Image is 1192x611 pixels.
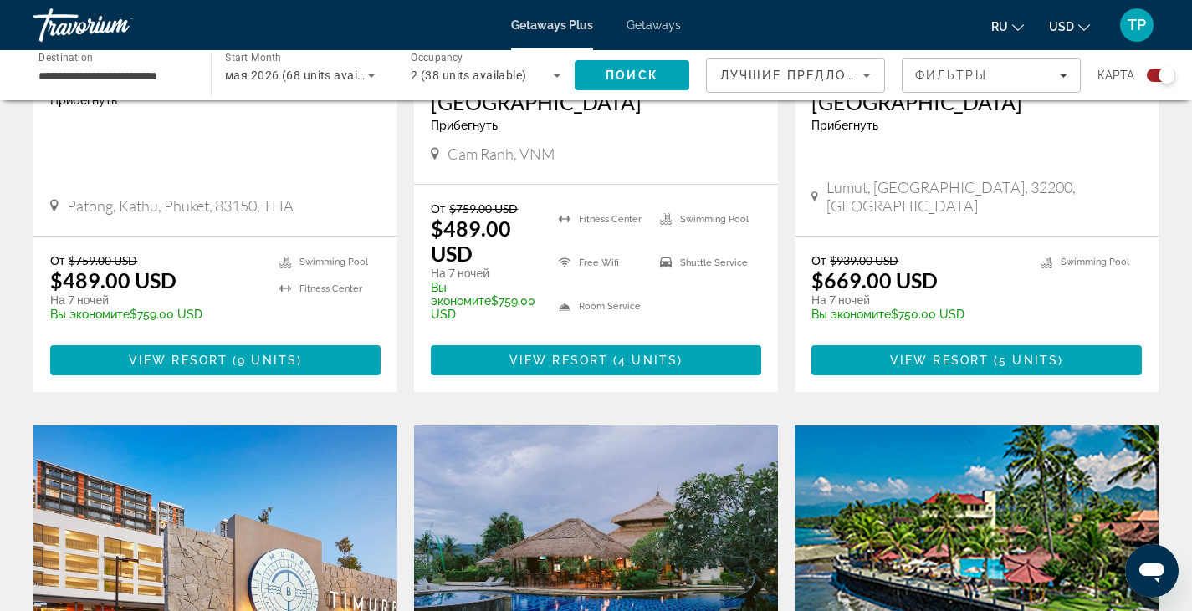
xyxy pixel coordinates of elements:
[431,281,542,321] p: $759.00 USD
[299,283,362,294] span: Fitness Center
[989,354,1063,367] span: ( )
[579,301,641,312] span: Room Service
[902,58,1081,93] button: Filters
[228,354,302,367] span: ( )
[811,253,826,267] span: От
[431,119,498,132] span: Прибегнуть
[1097,64,1134,87] span: карта
[509,354,608,367] span: View Resort
[431,281,491,308] span: Вы экономите
[811,293,1024,308] p: На 7 ночей
[579,257,619,268] span: Free Wifi
[991,20,1008,33] span: ru
[431,216,542,266] p: $489.00 USD
[627,18,681,32] a: Getaways
[1128,17,1146,33] span: TP
[579,214,642,225] span: Fitness Center
[618,354,678,367] span: 4 units
[50,94,117,107] span: Прибегнуть
[299,257,368,267] span: Swimming Pool
[50,345,381,375] button: View Resort(9 units)
[1049,14,1090,38] button: Change currency
[448,145,555,163] span: Cam Ranh, VNM
[50,253,64,267] span: От
[50,293,263,308] p: На 7 ночей
[411,52,463,64] span: Occupancy
[1061,257,1129,267] span: Swimming Pool
[431,266,542,281] p: На 7 ночей
[38,51,93,63] span: Destination
[811,308,891,321] span: Вы экономите
[38,66,189,86] input: Select destination
[991,14,1024,38] button: Change language
[680,214,749,225] span: Swimming Pool
[811,345,1142,375] button: View Resort(5 units)
[129,354,228,367] span: View Resort
[431,201,445,216] span: От
[608,354,683,367] span: ( )
[431,345,761,375] button: View Resort(4 units)
[50,308,263,321] p: $759.00 USD
[69,253,137,267] span: $759.00 USD
[67,196,294,215] span: Patong, Kathu, Phuket, 83150, THA
[33,3,201,47] a: Travorium
[1115,8,1159,43] button: User Menu
[511,18,593,32] a: Getaways Plus
[720,69,898,82] span: Лучшие предложения
[225,52,281,64] span: Start Month
[225,69,388,82] span: мая 2026 (68 units available)
[50,308,130,321] span: Вы экономите
[411,69,527,82] span: 2 (38 units available)
[680,257,748,268] span: Shuttle Service
[720,65,871,85] mat-select: Sort by
[50,267,176,293] p: $489.00 USD
[811,119,878,132] span: Прибегнуть
[890,354,989,367] span: View Resort
[1049,20,1074,33] span: USD
[830,253,898,267] span: $939.00 USD
[575,60,689,90] button: Search
[915,69,987,82] span: Фильтры
[811,267,938,293] p: $669.00 USD
[238,354,297,367] span: 9 units
[606,69,658,82] span: Поиск
[449,201,518,216] span: $759.00 USD
[999,354,1058,367] span: 5 units
[1125,544,1179,598] iframe: Кнопка запуска окна обмена сообщениями
[826,178,1142,215] span: Lumut, [GEOGRAPHIC_DATA], 32200, [GEOGRAPHIC_DATA]
[811,308,1024,321] p: $750.00 USD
